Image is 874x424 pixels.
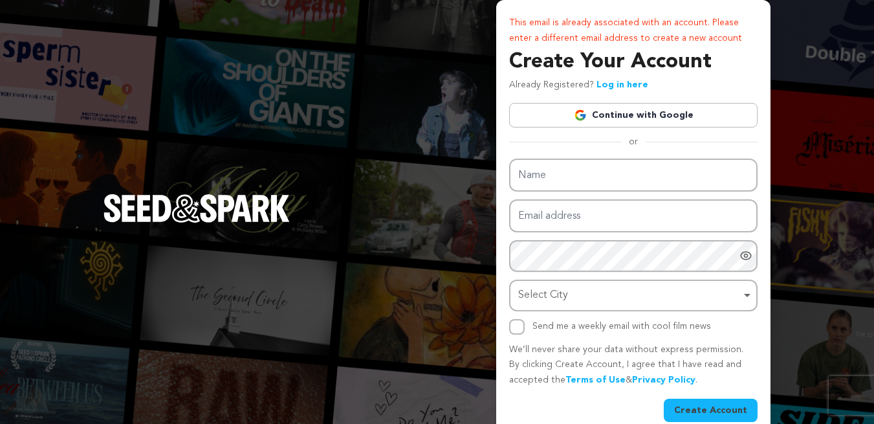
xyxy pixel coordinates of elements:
[509,78,648,93] p: Already Registered?
[509,16,758,47] p: This email is already associated with an account. Please enter a different email address to creat...
[596,80,648,89] a: Log in here
[565,375,626,385] a: Terms of Use
[104,194,290,249] a: Seed&Spark Homepage
[621,135,646,148] span: or
[532,322,711,331] label: Send me a weekly email with cool film news
[509,47,758,78] h3: Create Your Account
[509,103,758,128] a: Continue with Google
[104,194,290,223] img: Seed&Spark Logo
[632,375,695,385] a: Privacy Policy
[509,159,758,192] input: Name
[739,249,752,262] a: Show password as plain text. Warning: this will display your password on the screen.
[664,399,758,422] button: Create Account
[518,286,741,305] div: Select City
[574,109,587,122] img: Google logo
[509,199,758,232] input: Email address
[509,342,758,388] p: We’ll never share your data without express permission. By clicking Create Account, I agree that ...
